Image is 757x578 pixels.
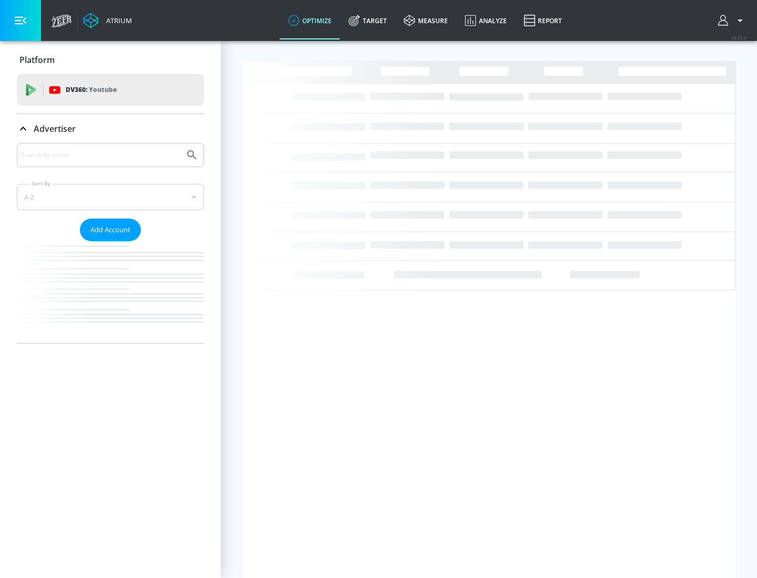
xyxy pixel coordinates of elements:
[34,123,76,135] p: Advertiser
[17,45,204,75] div: Platform
[89,84,117,95] p: Youtube
[17,143,204,343] div: Advertiser
[515,2,570,39] a: Report
[102,16,132,25] div: Atrium
[83,13,132,28] a: Atrium
[80,219,141,241] button: Add Account
[17,114,204,143] div: Advertiser
[66,84,117,96] p: DV360:
[21,148,180,162] input: Search by name
[340,2,395,39] a: Target
[280,2,340,39] a: optimize
[30,180,53,187] label: Sort By
[732,35,746,40] span: v 4.25.4
[19,54,55,66] p: Platform
[90,224,130,236] span: Add Account
[17,184,204,210] div: A-Z
[17,241,204,343] nav: list of Advertiser
[456,2,515,39] a: Analyze
[395,2,456,39] a: measure
[17,74,204,106] div: DV360: Youtube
